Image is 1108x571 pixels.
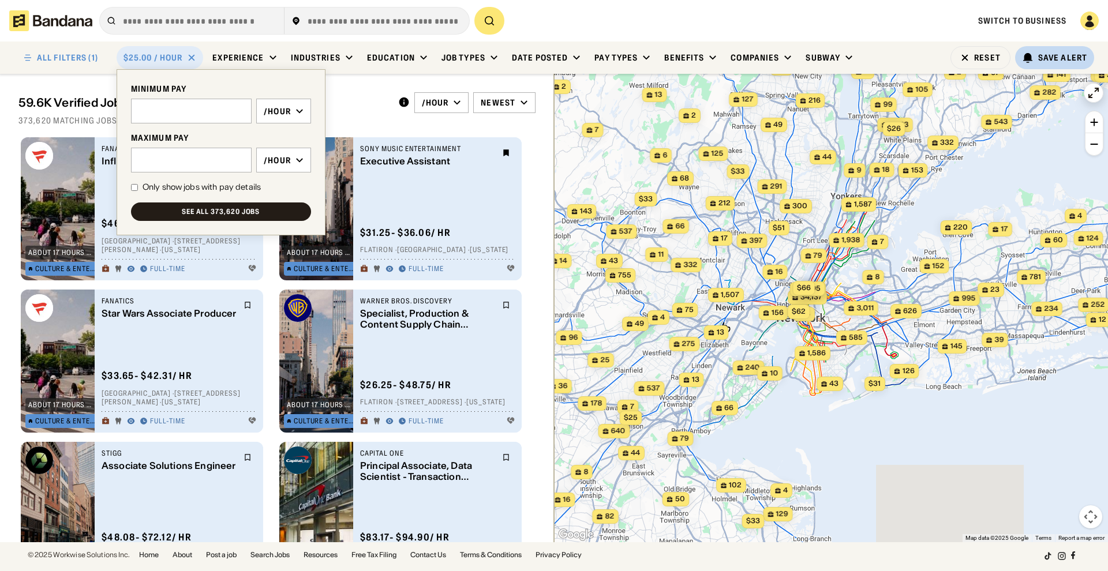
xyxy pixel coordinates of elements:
[590,399,602,408] span: 178
[915,85,928,95] span: 105
[594,52,638,63] div: Pay Types
[721,290,739,300] span: 1,507
[35,265,95,272] div: Culture & Entertainment
[568,333,578,343] span: 96
[1053,235,1063,245] span: 60
[1035,535,1051,541] a: Terms (opens in new tab)
[123,52,183,63] div: $25.00 / hour
[131,133,311,143] div: MAXIMUM PAY
[173,551,192,558] a: About
[35,418,95,425] div: Culture & Entertainment
[360,379,451,391] div: $ 26.25 - $48.75 / hr
[731,167,745,175] span: $33
[212,52,264,63] div: Experience
[102,308,237,319] div: Star Wars Associate Producer
[18,133,536,542] div: grid
[814,251,822,261] span: 79
[940,138,954,148] span: 332
[409,265,444,274] div: Full-time
[675,221,684,231] span: 66
[683,260,697,270] span: 332
[28,249,95,256] div: about 17 hours ago
[611,426,626,436] span: 640
[890,120,908,130] span: 1,483
[102,217,190,230] div: $ 46.15 - $57.69 / hr
[724,403,733,413] span: 66
[605,512,614,521] span: 82
[647,384,660,393] span: 537
[150,417,185,426] div: Full-time
[664,52,704,63] div: Benefits
[635,319,644,329] span: 49
[631,448,640,458] span: 44
[367,52,415,63] div: Education
[600,355,609,365] span: 25
[250,551,290,558] a: Search Jobs
[360,227,451,239] div: $ 31.25 - $36.06 / hr
[1058,535,1105,541] a: Report a map error
[800,292,822,302] span: 34,137
[150,265,185,274] div: Full-time
[360,460,495,482] div: Principal Associate, Data Scientist - Transaction Intelligence
[264,106,291,117] div: /hour
[1042,88,1056,97] span: 282
[595,125,599,135] span: 7
[291,52,340,63] div: Industries
[25,142,53,170] img: Fanatics logo
[18,115,536,126] div: 373,620 matching jobs on [DOMAIN_NAME]
[422,97,449,108] div: /hour
[849,333,863,343] span: 585
[284,294,312,322] img: Warner Bros. Discovery logo
[792,307,806,315] span: $62
[808,96,821,106] span: 216
[294,265,354,272] div: Culture & Entertainment
[880,237,884,247] span: 7
[102,460,237,471] div: Associate Solutions Engineer
[294,418,354,425] div: Culture & Entertainment
[1077,211,1082,221] span: 4
[856,303,874,313] span: 3,011
[822,152,832,162] span: 44
[360,308,495,330] div: Specialist, Production & Content Supply Chain Procurement
[950,341,963,351] span: 145
[1087,234,1099,243] span: 124
[304,551,338,558] a: Resources
[856,166,861,175] span: 9
[360,144,495,153] div: Sony Music Entertainment
[580,206,592,216] span: 143
[206,551,237,558] a: Post a job
[639,194,653,203] span: $33
[562,82,566,92] span: 2
[441,52,485,63] div: Job Types
[102,531,192,543] div: $ 48.08 - $72.12 / hr
[770,369,778,378] span: 10
[481,97,515,108] div: Newest
[692,375,699,385] span: 13
[37,54,98,62] div: ALL FILTERS (1)
[841,235,860,245] span: 1,938
[994,335,1004,345] span: 39
[770,182,783,191] span: 291
[911,166,923,175] span: 153
[807,348,826,358] span: 1,586
[797,283,811,292] span: $66
[829,379,839,389] span: 43
[560,256,567,266] span: 14
[882,165,890,175] span: 18
[624,413,638,422] span: $25
[102,296,237,306] div: Fanatics
[965,535,1028,541] span: Map data ©2025 Google
[1091,300,1105,310] span: 252
[750,236,763,246] span: 397
[978,16,1066,26] span: Switch to Business
[875,272,879,282] span: 8
[28,551,130,558] div: © 2025 Workwise Solutions Inc.
[776,267,783,277] span: 16
[746,516,760,525] span: $33
[360,398,515,407] div: Flatiron · [STREET_ADDRESS] · [US_STATE]
[1030,272,1041,282] span: 781
[618,271,631,280] span: 755
[806,52,840,63] div: Subway
[609,256,618,266] span: 43
[139,551,159,558] a: Home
